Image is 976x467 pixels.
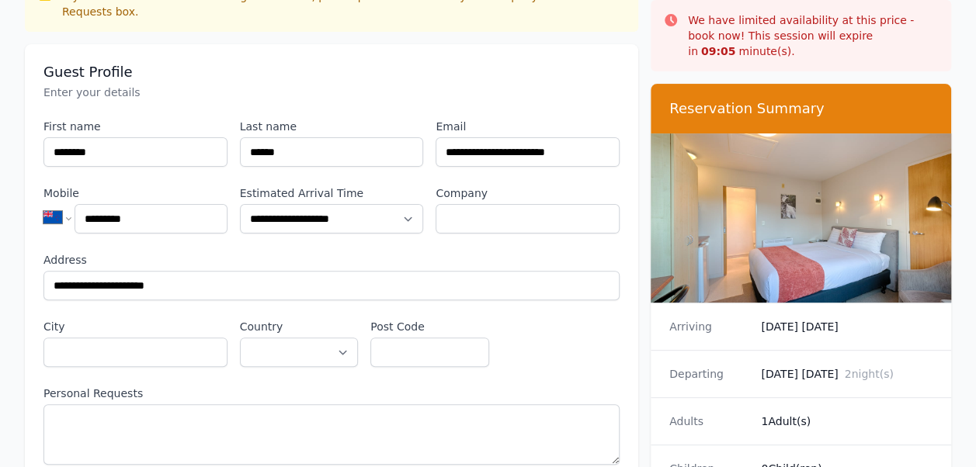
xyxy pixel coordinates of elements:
[43,85,620,100] p: Enter your details
[240,319,358,334] label: Country
[669,99,933,118] h3: Reservation Summary
[370,319,488,334] label: Post Code
[761,413,933,429] dd: 1 Adult(s)
[43,319,228,334] label: City
[651,133,951,303] img: Compact Queen Studio
[701,45,736,57] strong: 09 : 05
[761,319,933,334] dd: [DATE] [DATE]
[43,185,228,201] label: Mobile
[844,368,893,380] span: 2 night(s)
[240,119,424,134] label: Last name
[688,12,939,59] p: We have limited availability at this price - book now! This session will expire in minute(s).
[240,185,424,201] label: Estimated Arrival Time
[436,185,620,201] label: Company
[669,319,748,334] dt: Arriving
[43,119,228,134] label: First name
[669,366,748,382] dt: Departing
[761,366,933,382] dd: [DATE] [DATE]
[43,252,620,268] label: Address
[43,63,620,81] h3: Guest Profile
[669,413,748,429] dt: Adults
[43,386,620,401] label: Personal Requests
[436,119,620,134] label: Email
